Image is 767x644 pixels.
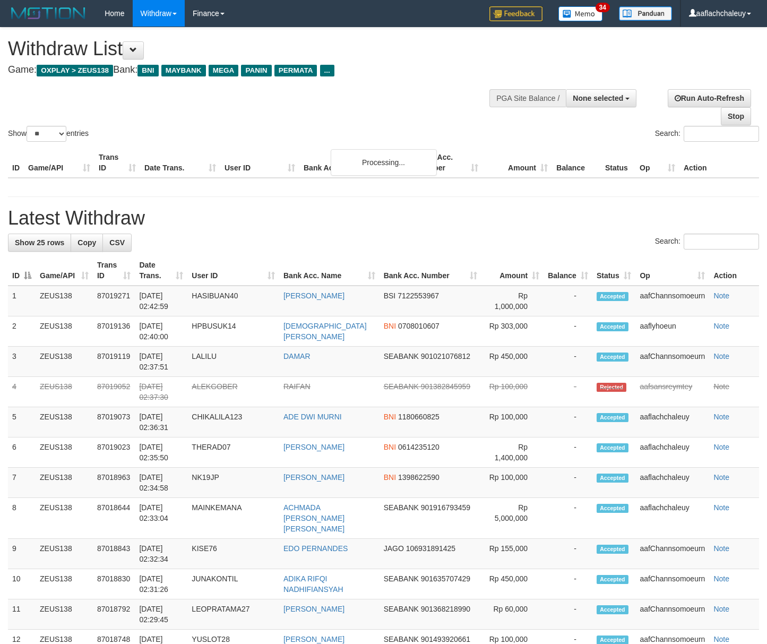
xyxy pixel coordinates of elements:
td: Rp 155,000 [481,539,544,569]
span: BNI [384,322,396,330]
th: Date Trans. [140,148,220,178]
input: Search: [684,234,759,250]
a: Note [713,635,729,643]
td: aaflyhoeun [635,316,709,347]
span: Accepted [597,443,628,452]
a: ADIKA RIFQI NADHIFIANSYAH [283,574,343,594]
img: Button%20Memo.svg [558,6,603,21]
td: 87019023 [93,437,135,468]
td: ZEUS138 [36,407,93,437]
span: Accepted [597,322,628,331]
span: Rejected [597,383,626,392]
th: Game/API [24,148,94,178]
td: 9 [8,539,36,569]
td: ZEUS138 [36,468,93,498]
td: Rp 5,000,000 [481,498,544,539]
span: Copy 1398622590 to clipboard [398,473,439,482]
span: SEABANK [384,503,419,512]
button: None selected [566,89,636,107]
td: HPBUSUK14 [187,316,279,347]
td: - [544,539,592,569]
td: [DATE] 02:31:26 [135,569,187,599]
td: 87018792 [93,599,135,630]
td: KISE76 [187,539,279,569]
a: DAMAR [283,352,311,360]
a: Note [713,352,729,360]
td: Rp 60,000 [481,599,544,630]
td: - [544,468,592,498]
td: - [544,316,592,347]
a: Note [713,413,729,421]
td: [DATE] 02:34:58 [135,468,187,498]
td: LALILU [187,347,279,377]
th: Bank Acc. Name [299,148,413,178]
td: ZEUS138 [36,377,93,407]
a: Note [713,544,729,553]
td: - [544,286,592,316]
img: MOTION_logo.png [8,5,89,21]
td: 4 [8,377,36,407]
td: aaflachchaleuy [635,437,709,468]
span: Copy 901368218990 to clipboard [421,605,470,613]
span: MAYBANK [161,65,206,76]
span: Copy 106931891425 to clipboard [406,544,455,553]
span: Accepted [597,474,628,483]
th: Status [601,148,635,178]
span: Accepted [597,353,628,362]
td: 6 [8,437,36,468]
td: aaflachchaleuy [635,498,709,539]
td: ZEUS138 [36,539,93,569]
td: [DATE] 02:36:31 [135,407,187,437]
td: 3 [8,347,36,377]
td: 87019119 [93,347,135,377]
td: [DATE] 02:42:59 [135,286,187,316]
span: BNI [384,473,396,482]
td: ZEUS138 [36,347,93,377]
a: CSV [102,234,132,252]
td: ALEKGOBER [187,377,279,407]
span: Accepted [597,292,628,301]
span: SEABANK [384,574,419,583]
td: 8 [8,498,36,539]
span: Accepted [597,605,628,614]
td: - [544,498,592,539]
td: aafChannsomoeurn [635,286,709,316]
td: aafChannsomoeurn [635,569,709,599]
td: 87018830 [93,569,135,599]
a: [PERSON_NAME] [283,473,344,482]
h1: Latest Withdraw [8,208,759,229]
th: Game/API: activate to sort column ascending [36,255,93,286]
span: CSV [109,238,125,247]
span: Copy 1180660825 to clipboard [398,413,439,421]
td: Rp 450,000 [481,347,544,377]
th: Balance [552,148,601,178]
td: 87018843 [93,539,135,569]
th: User ID: activate to sort column ascending [187,255,279,286]
th: Bank Acc. Name: activate to sort column ascending [279,255,380,286]
a: Note [713,574,729,583]
th: Op [635,148,679,178]
label: Search: [655,126,759,142]
th: Status: activate to sort column ascending [592,255,636,286]
th: Trans ID: activate to sort column ascending [93,255,135,286]
a: Stop [721,107,751,125]
a: Note [713,605,729,613]
span: Copy [77,238,96,247]
td: ZEUS138 [36,437,93,468]
img: panduan.png [619,6,672,21]
td: - [544,599,592,630]
a: Copy [71,234,103,252]
td: 87019271 [93,286,135,316]
span: BNI [384,413,396,421]
span: MEGA [209,65,239,76]
td: 2 [8,316,36,347]
span: ... [320,65,334,76]
td: 87019073 [93,407,135,437]
td: Rp 303,000 [481,316,544,347]
td: aafChannsomoeurn [635,347,709,377]
td: [DATE] 02:37:51 [135,347,187,377]
span: SEABANK [384,352,419,360]
th: Amount [482,148,552,178]
span: Accepted [597,575,628,584]
a: [PERSON_NAME] [283,443,344,451]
